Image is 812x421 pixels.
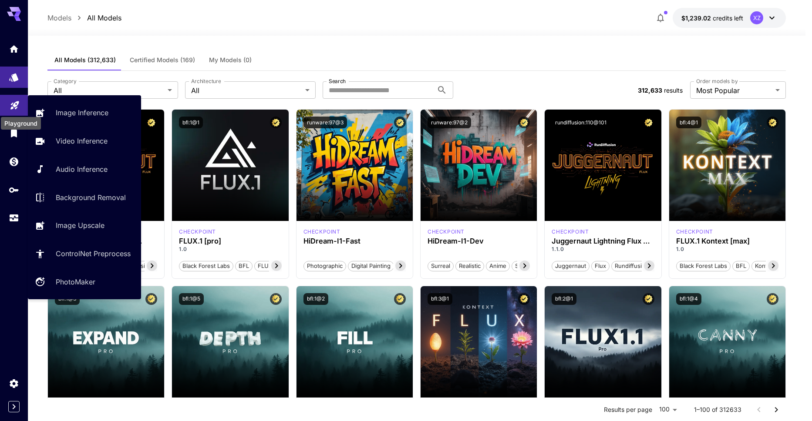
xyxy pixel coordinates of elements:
[191,77,221,85] label: Architecture
[179,245,281,253] p: 1.0
[676,237,778,245] h3: FLUX.1 Kontext [max]
[255,262,294,271] span: FLUX.1 [pro]
[303,237,406,245] h3: HiDream-I1-Fast
[694,405,741,414] p: 1–100 of 312633
[681,13,743,23] div: $1,239.01915
[552,228,589,236] div: FLUX.1 D
[552,262,589,271] span: juggernaut
[28,159,141,180] a: Audio Inference
[47,13,71,23] p: Models
[28,102,141,124] a: Image Inference
[552,237,654,245] h3: Juggernaut Lightning Flux by RunDiffusion
[56,164,108,174] p: Audio Inference
[270,293,282,305] button: Certified Model – Vetted for best performance and includes a commercial license.
[9,128,19,139] div: Library
[28,187,141,208] a: Background Removal
[673,8,786,28] button: $1,239.01915
[394,293,406,305] button: Certified Model – Vetted for best performance and includes a commercial license.
[677,262,730,271] span: Black Forest Labs
[28,271,141,293] a: PhotoMaker
[643,293,654,305] button: Certified Model – Vetted for best performance and includes a commercial license.
[236,262,252,271] span: BFL
[348,262,394,271] span: Digital Painting
[9,43,19,54] div: Home
[664,87,683,94] span: results
[9,156,19,167] div: Wallet
[9,378,19,389] div: Settings
[676,117,701,128] button: bfl:4@1
[28,215,141,236] a: Image Upscale
[733,262,749,271] span: BFL
[87,13,121,23] p: All Models
[303,228,340,236] p: checkpoint
[56,192,126,203] p: Background Removal
[191,85,302,96] span: All
[8,401,20,412] button: Expand sidebar
[303,228,340,236] div: HiDream Fast
[592,262,609,271] span: flux
[1,117,41,130] div: Playground
[552,228,589,236] p: checkpoint
[696,85,772,96] span: Most Popular
[518,117,530,128] button: Certified Model – Vetted for best performance and includes a commercial license.
[56,107,108,118] p: Image Inference
[54,77,77,85] label: Category
[676,228,713,236] p: checkpoint
[9,213,19,224] div: Usage
[752,262,778,271] span: Kontext
[329,77,346,85] label: Search
[428,228,465,236] p: checkpoint
[28,130,141,152] a: Video Inference
[54,85,164,96] span: All
[179,293,204,305] button: bfl:1@5
[552,117,610,128] button: rundiffusion:110@101
[179,117,203,128] button: bfl:1@1
[768,401,785,418] button: Go to next page
[428,117,471,128] button: runware:97@2
[54,56,116,64] span: All Models (312,633)
[179,262,233,271] span: Black Forest Labs
[713,14,743,22] span: credits left
[656,403,680,416] div: 100
[612,262,652,271] span: rundiffusion
[428,293,452,305] button: bfl:3@1
[9,184,19,195] div: API Keys
[56,277,95,287] p: PhotoMaker
[638,87,662,94] span: 312,633
[130,56,195,64] span: Certified Models (169)
[552,293,576,305] button: bfl:2@1
[428,237,530,245] h3: HiDream-I1-Dev
[512,262,539,271] span: Stylized
[270,117,282,128] button: Certified Model – Vetted for best performance and includes a commercial license.
[518,293,530,305] button: Certified Model – Vetted for best performance and includes a commercial license.
[209,56,252,64] span: My Models (0)
[145,293,157,305] button: Certified Model – Vetted for best performance and includes a commercial license.
[10,97,20,108] div: Playground
[145,117,157,128] button: Certified Model – Vetted for best performance and includes a commercial license.
[56,248,131,259] p: ControlNet Preprocess
[681,14,713,22] span: $1,239.02
[486,262,509,271] span: Anime
[428,228,465,236] div: HiDream Dev
[456,262,484,271] span: Realistic
[179,228,216,236] div: fluxpro
[56,220,104,231] p: Image Upscale
[179,237,281,245] h3: FLUX.1 [pro]
[47,13,121,23] nav: breadcrumb
[304,262,346,271] span: Photographic
[303,117,347,128] button: runware:97@3
[303,293,328,305] button: bfl:1@2
[9,69,19,80] div: Models
[676,228,713,236] div: FLUX.1 Kontext [max]
[750,11,763,24] div: XZ
[604,405,652,414] p: Results per page
[56,136,108,146] p: Video Inference
[394,117,406,128] button: Certified Model – Vetted for best performance and includes a commercial license.
[676,293,701,305] button: bfl:1@4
